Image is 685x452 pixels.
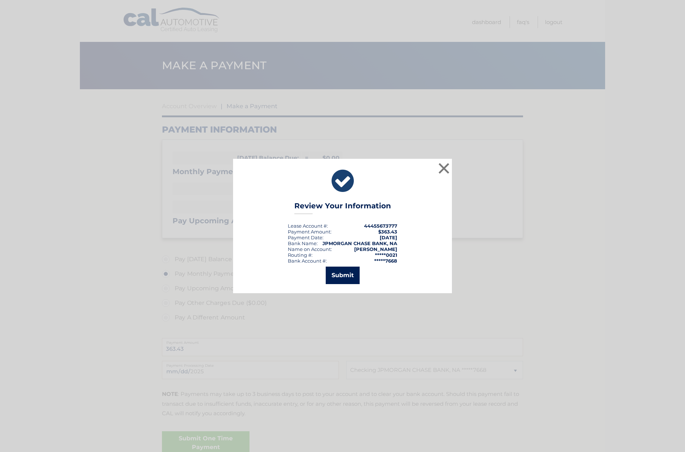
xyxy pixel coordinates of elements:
span: Payment Date [288,235,322,240]
strong: [PERSON_NAME] [354,246,397,252]
h3: Review Your Information [294,201,391,214]
strong: JPMORGAN CHASE BANK, NA [322,240,397,246]
div: Name on Account: [288,246,332,252]
div: Bank Name: [288,240,318,246]
div: Lease Account #: [288,223,328,229]
button: Submit [326,267,360,284]
strong: 44455673777 [364,223,397,229]
div: Routing #: [288,252,313,258]
button: × [437,161,451,176]
div: Bank Account #: [288,258,327,264]
div: : [288,235,324,240]
div: Payment Amount: [288,229,332,235]
span: [DATE] [380,235,397,240]
span: $363.43 [378,229,397,235]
